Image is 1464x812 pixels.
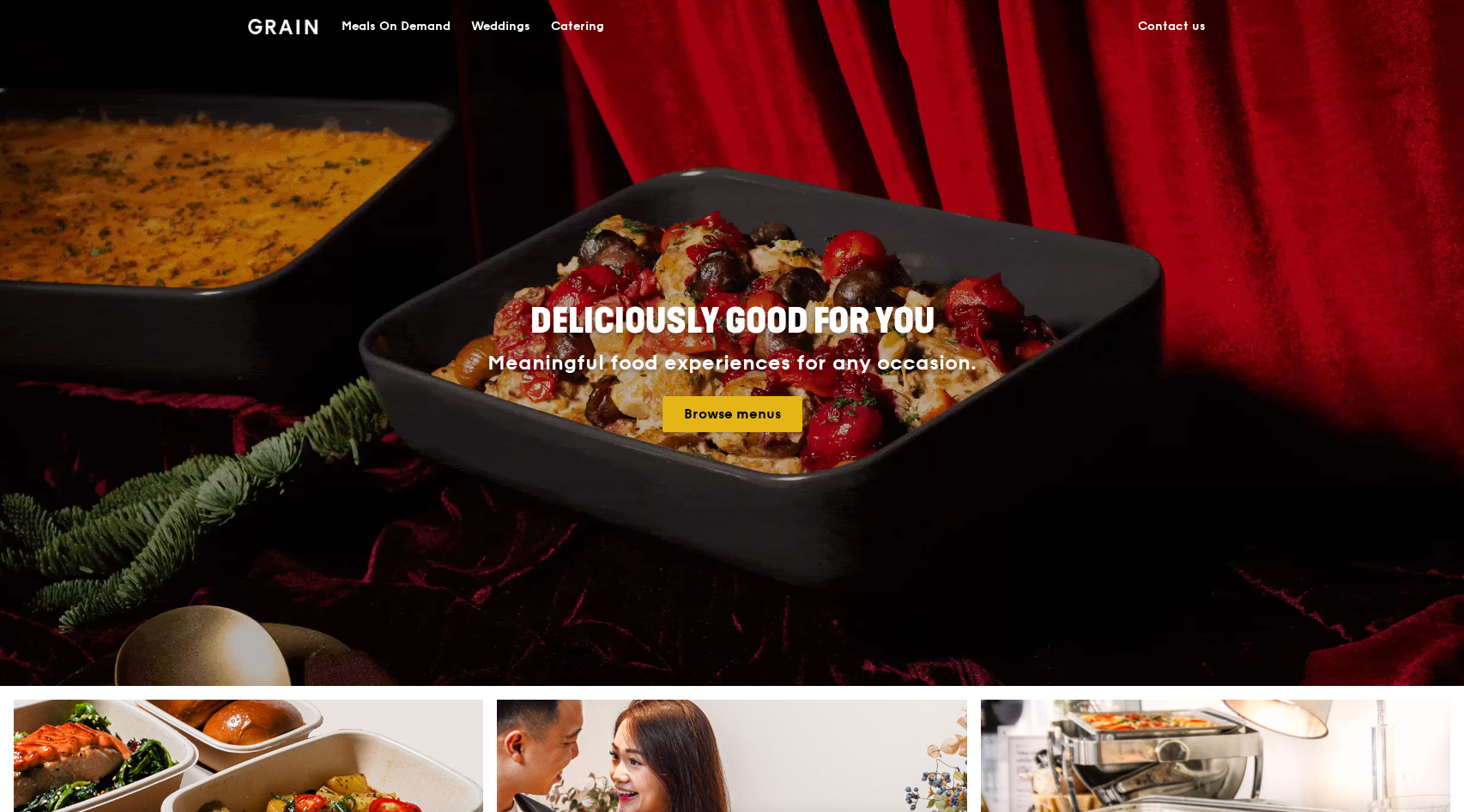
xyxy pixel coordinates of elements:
[541,1,614,52] a: Catering
[1128,1,1216,52] a: Contact us
[530,301,935,342] span: Deliciously good for you
[461,1,541,52] a: Weddings
[342,1,451,52] div: Meals On Demand
[471,1,530,52] div: Weddings
[423,352,1041,376] div: Meaningful food experiences for any occasion.
[662,396,802,432] a: Browse menus
[248,19,318,34] img: Grain
[551,1,604,52] div: Catering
